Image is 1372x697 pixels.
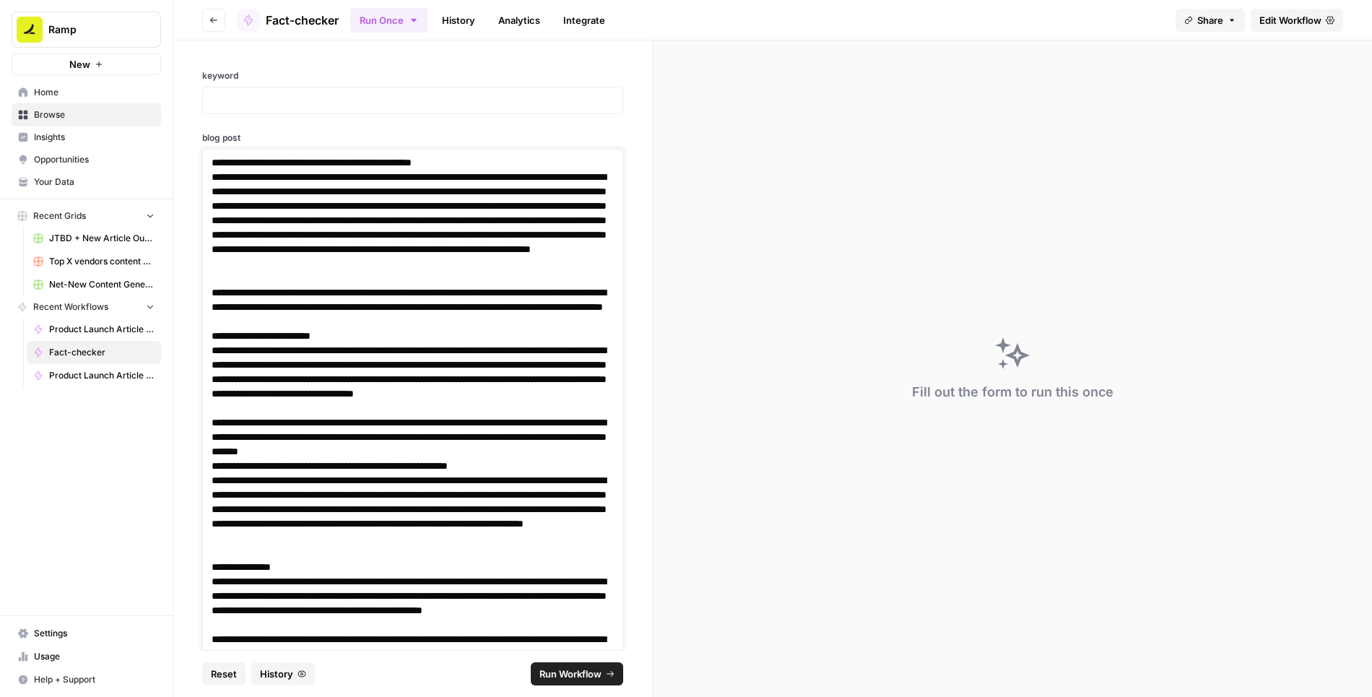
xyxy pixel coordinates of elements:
[12,205,161,227] button: Recent Grids
[237,9,339,32] a: Fact-checker
[49,232,155,245] span: JTBD + New Article Output
[539,667,602,681] span: Run Workflow
[69,57,90,72] span: New
[912,382,1113,402] div: Fill out the form to run this once
[27,227,161,250] a: JTBD + New Article Output
[12,53,161,75] button: New
[12,170,161,194] a: Your Data
[34,673,155,686] span: Help + Support
[12,148,161,171] a: Opportunities
[49,323,155,336] span: Product Launch Article Automation
[12,668,161,691] button: Help + Support
[27,273,161,296] a: Net-New Content Generator - Grid Template
[266,12,339,29] span: Fact-checker
[555,9,614,32] a: Integrate
[202,69,623,82] label: keyword
[1176,9,1245,32] button: Share
[33,300,108,313] span: Recent Workflows
[211,667,237,681] span: Reset
[433,9,484,32] a: History
[1259,13,1321,27] span: Edit Workflow
[251,662,315,685] button: History
[350,8,427,33] button: Run Once
[490,9,549,32] a: Analytics
[1197,13,1223,27] span: Share
[531,662,623,685] button: Run Workflow
[1251,9,1343,32] a: Edit Workflow
[12,126,161,149] a: Insights
[202,662,246,685] button: Reset
[260,667,293,681] span: History
[27,318,161,341] a: Product Launch Article Automation
[34,153,155,166] span: Opportunities
[12,12,161,48] button: Workspace: Ramp
[34,176,155,189] span: Your Data
[27,341,161,364] a: Fact-checker
[49,255,155,268] span: Top X vendors content generator
[49,346,155,359] span: Fact-checker
[27,364,161,387] a: Product Launch Article Automation - Dupe
[48,22,136,37] span: Ramp
[12,645,161,668] a: Usage
[27,250,161,273] a: Top X vendors content generator
[34,86,155,99] span: Home
[17,17,43,43] img: Ramp Logo
[202,131,623,144] label: blog post
[49,369,155,382] span: Product Launch Article Automation - Dupe
[12,296,161,318] button: Recent Workflows
[12,81,161,104] a: Home
[12,103,161,126] a: Browse
[34,650,155,663] span: Usage
[33,209,86,222] span: Recent Grids
[34,108,155,121] span: Browse
[12,622,161,645] a: Settings
[34,131,155,144] span: Insights
[49,278,155,291] span: Net-New Content Generator - Grid Template
[34,627,155,640] span: Settings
